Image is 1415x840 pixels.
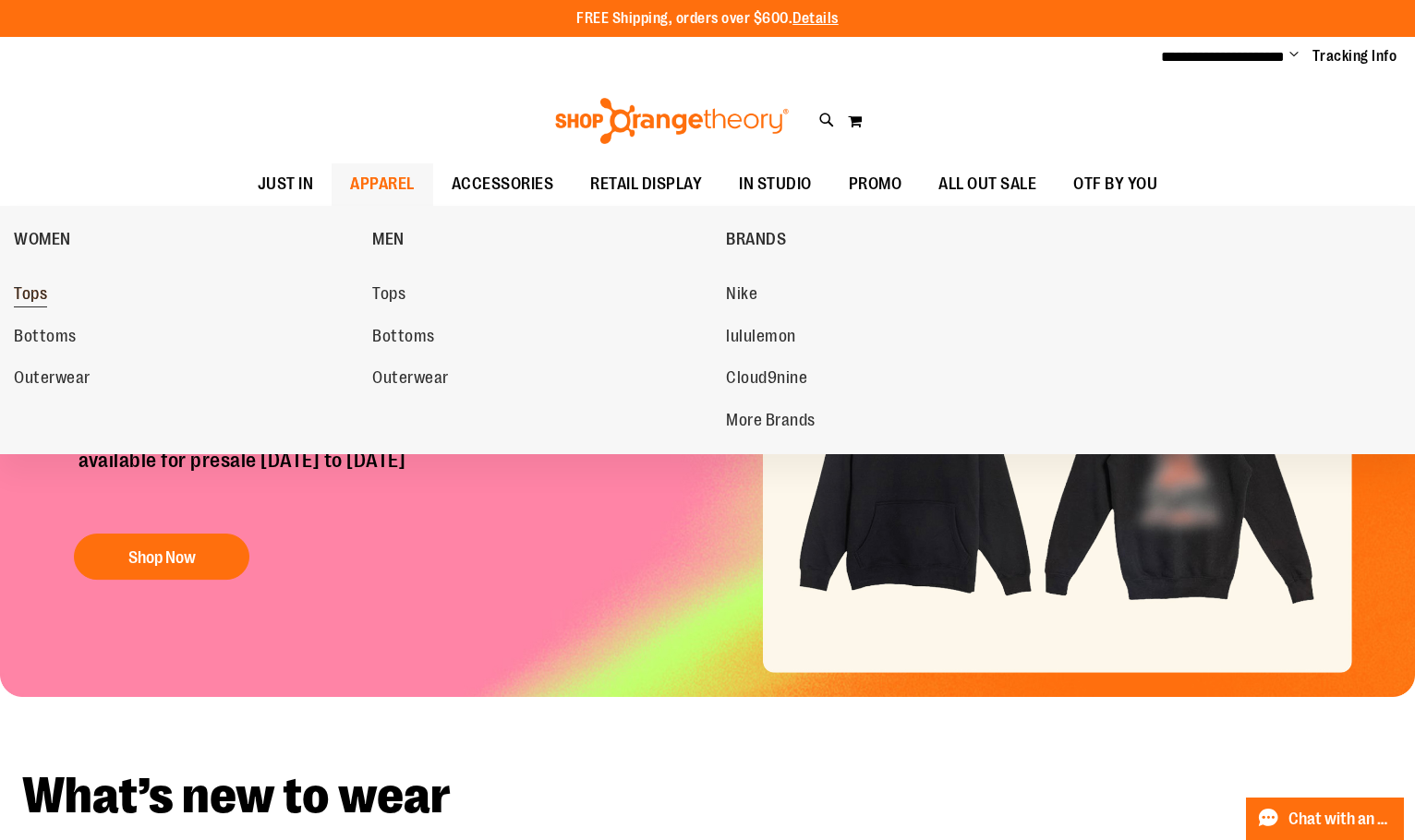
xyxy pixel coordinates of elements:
img: Shop Orangetheory [552,98,792,144]
span: lululemon [726,327,796,350]
span: Chat with an Expert [1288,810,1393,828]
p: Limited-time exclusive: OTF Hell Week 2025 Sweatshirt available for presale [DATE] to [DATE] [65,425,642,515]
span: APPAREL [350,163,415,205]
span: Tops [372,284,405,307]
span: RETAIL DISPLAY [590,163,702,205]
span: Bottoms [14,327,77,350]
span: Outerwear [372,368,449,391]
a: Details [792,10,839,27]
button: Shop Now [74,534,249,580]
h2: What’s new to wear [22,771,1393,822]
span: Nike [726,284,757,307]
span: ALL OUT SALE [938,163,1036,205]
span: More Brands [726,411,816,434]
span: MEN [372,230,405,253]
a: Hell Week Hoodie Pre-Sale! Limited-time exclusive: OTF Hell Week 2025 Sweatshirtavailable for pre... [65,337,642,589]
a: Tracking Info [1312,46,1397,66]
button: Account menu [1289,47,1299,66]
span: BRANDS [726,230,786,253]
span: IN STUDIO [739,163,812,205]
span: Bottoms [372,327,435,350]
span: OTF BY YOU [1073,163,1157,205]
p: FREE Shipping, orders over $600. [576,8,839,30]
span: Outerwear [14,368,91,391]
button: Chat with an Expert [1246,798,1405,840]
span: JUST IN [258,163,314,205]
span: Tops [14,284,47,307]
span: Cloud9nine [726,368,807,391]
span: PROMO [849,163,902,205]
span: ACCESSORIES [452,163,554,205]
span: WOMEN [14,230,71,253]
